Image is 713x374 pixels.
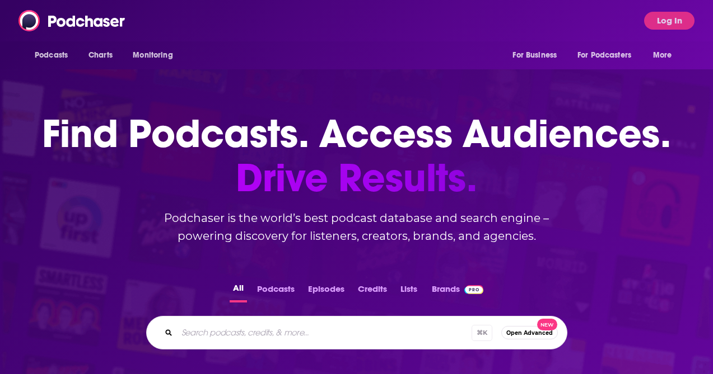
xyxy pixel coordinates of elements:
span: Monitoring [133,48,173,63]
button: Podcasts [254,281,298,302]
button: open menu [505,45,571,66]
span: Podcasts [35,48,68,63]
button: open menu [125,45,187,66]
a: Charts [81,45,119,66]
h2: Podchaser is the world’s best podcast database and search engine – powering discovery for listene... [133,209,581,245]
button: open menu [570,45,647,66]
img: Podchaser Pro [464,285,484,294]
button: open menu [27,45,82,66]
span: New [537,319,557,330]
span: Drive Results. [42,156,671,200]
button: open menu [645,45,686,66]
span: For Business [512,48,557,63]
button: Open AdvancedNew [501,326,558,339]
div: Search podcasts, credits, & more... [146,316,567,349]
button: Lists [397,281,421,302]
span: For Podcasters [577,48,631,63]
input: Search podcasts, credits, & more... [177,324,472,342]
button: All [230,281,247,302]
span: Charts [88,48,113,63]
button: Credits [355,281,390,302]
img: Podchaser - Follow, Share and Rate Podcasts [18,10,126,31]
a: BrandsPodchaser Pro [432,281,484,302]
h1: Find Podcasts. Access Audiences. [42,112,671,200]
span: More [653,48,672,63]
span: ⌘ K [472,325,492,341]
button: Log In [644,12,695,30]
span: Open Advanced [506,330,553,336]
button: Episodes [305,281,348,302]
